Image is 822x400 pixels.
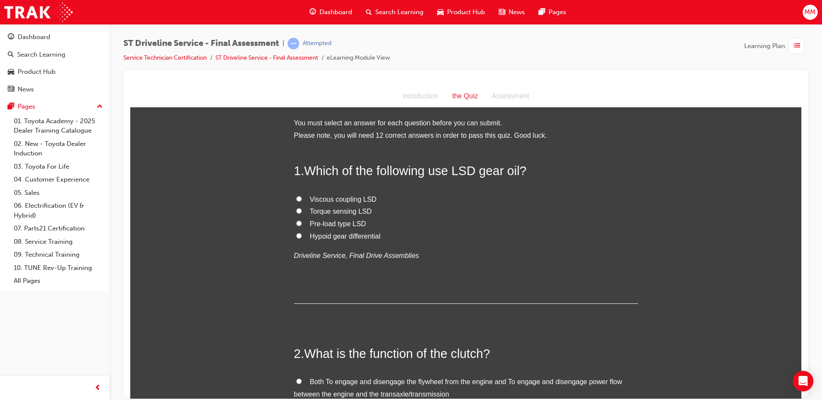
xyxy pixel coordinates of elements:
a: 09. Technical Training [10,248,106,261]
span: up-icon [97,101,103,112]
div: the Quiz [315,5,355,17]
input: Pre-load type LSD [166,135,172,141]
button: Pages [3,99,106,115]
span: Learning Plan [744,41,785,51]
div: Search Learning [17,50,65,60]
a: Service Technician Certification [123,54,207,61]
span: Search Learning [375,7,423,17]
div: Product Hub [18,67,55,77]
div: Assessment [355,5,406,17]
span: News [509,7,525,17]
span: pages-icon [8,103,14,111]
li: Please note, you will need 12 correct answers in order to pass this quiz. Good luck. [164,44,508,57]
input: Viscous coupling LSD [166,111,172,116]
span: Viscous coupling LSD [180,110,246,118]
a: Dashboard [3,29,106,45]
span: list-icon [794,41,800,52]
span: Pre-load type LSD [180,135,236,142]
a: 03. Toyota For Life [10,160,106,173]
span: Both To engage and disengage the flywheel from the engine and To engage and disengage power flow ... [164,293,492,312]
span: Dashboard [319,7,352,17]
h2: 2 . [164,260,508,277]
h2: 1 . [164,77,508,94]
div: Attempted [303,39,331,48]
span: learningRecordVerb_ATTEMPT-icon [288,38,299,49]
span: car-icon [437,7,444,18]
span: news-icon [8,86,14,94]
em: Driveline Service, Final Drive Assemblies [164,167,289,174]
span: Product Hub [447,7,485,17]
a: 04. Customer Experience [10,173,106,186]
input: Torque sensing LSD [166,123,172,128]
li: eLearning Module View [327,53,390,63]
span: ST Driveline Service - Final Assessment [123,39,279,48]
img: Trak [4,3,73,22]
span: Which of the following use LSD gear oil? [174,79,396,92]
span: What is the function of the clutch? [174,261,360,275]
span: Hypoid gear differential [180,147,250,155]
span: Pages [549,7,566,17]
span: search-icon [366,7,372,18]
button: DashboardSearch LearningProduct HubNews [3,27,106,99]
a: 06. Electrification (EV & Hybrid) [10,199,106,222]
div: Dashboard [18,32,50,42]
button: MM [803,5,818,20]
button: Learning Plan [744,38,808,54]
span: pages-icon [539,7,545,18]
a: news-iconNews [492,3,532,21]
div: Open Intercom Messenger [793,371,813,391]
a: ST Driveline Service - Final Assessment [215,54,318,61]
a: 02. New - Toyota Dealer Induction [10,137,106,160]
span: news-icon [499,7,505,18]
a: 08. Service Training [10,235,106,248]
span: guage-icon [310,7,316,18]
input: Hypoid gear differential [166,148,172,153]
span: guage-icon [8,33,14,41]
li: You must select an answer for each question before you can submit. [164,32,508,44]
span: search-icon [8,51,14,59]
span: | [282,39,284,48]
a: Product Hub [3,64,106,80]
a: guage-iconDashboard [303,3,359,21]
a: 05. Sales [10,186,106,200]
a: search-iconSearch Learning [359,3,430,21]
span: prev-icon [95,383,101,394]
span: MM [804,7,816,17]
input: Both To engage and disengage the flywheel from the engine and To engage and disengage power flow ... [166,293,172,299]
a: car-iconProduct Hub [430,3,492,21]
a: Search Learning [3,47,106,63]
div: Pages [18,102,35,112]
a: News [3,82,106,97]
a: All Pages [10,274,106,288]
a: pages-iconPages [532,3,573,21]
div: Introduction [265,5,315,17]
a: 07. Parts21 Certification [10,222,106,235]
div: News [18,85,34,94]
a: 10. TUNE Rev-Up Training [10,261,106,275]
a: 01. Toyota Academy - 2025 Dealer Training Catalogue [10,115,106,137]
span: car-icon [8,68,14,76]
span: Torque sensing LSD [180,122,242,130]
